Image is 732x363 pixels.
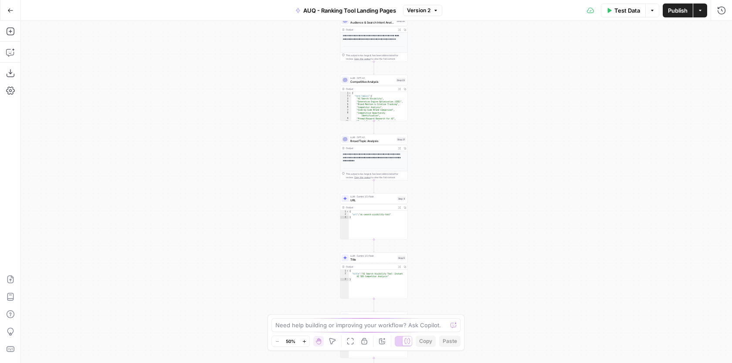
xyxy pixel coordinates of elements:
div: 2 [340,272,349,278]
g: Edge from step_31 to step_4 [373,180,375,193]
div: 2 [340,95,351,98]
span: URL [350,198,396,202]
span: LLM · Gemini 2.5 Flash [350,195,396,198]
button: Test Data [601,3,645,17]
span: 50% [286,338,295,345]
button: AUQ - Ranking Tool Landing Pages [290,3,401,17]
div: Output [346,146,396,150]
g: Edge from step_30 to step_23 [373,62,375,75]
span: LLM · Gemini 2.5 Flash [350,313,396,317]
div: Step 23 [396,78,406,82]
div: 8 [340,112,351,117]
div: 3 [340,216,349,219]
g: Edge from step_5 to step_6 [373,299,375,312]
div: Output [346,206,396,209]
g: Edge from step_4 to step_5 [373,240,375,252]
span: Toggle code folding, rows 2 through 38 [349,95,351,98]
div: 10 [340,120,351,123]
span: LLM · GPT-4.1 [350,76,394,80]
div: Step 5 [397,256,406,260]
div: LLM · Gemini 2.5 FlashURLStep 4Output{ "url":"ai-search-visibility-tool"} [340,193,408,240]
div: LLM · Gemini 2.5 FlashDescStep 6Output{ "meta_description":"Boost your SaaS brand's AI search vis... [340,312,408,358]
div: 7 [340,109,351,112]
div: LLM · GPT-4.1Competitive AnalysisStep 23Output{ "core_topics":[ "AI Search Visibility", "Generati... [340,75,408,121]
button: Paste [439,336,461,347]
button: Copy [416,336,436,347]
div: 3 [340,278,349,281]
div: 2 [340,213,349,216]
div: Output [346,87,396,91]
span: LLM · GPT-4.1 [350,136,395,139]
span: Publish [668,6,688,15]
span: Toggle code folding, rows 1 through 3 [346,270,349,273]
div: Step 4 [397,197,406,200]
span: Paste [443,337,457,345]
span: Test Data [614,6,640,15]
div: Step 30 [396,19,406,23]
span: Toggle code folding, rows 1 through 3 [346,210,349,214]
span: Title [350,257,396,261]
div: 1 [340,92,351,95]
div: LLM · Gemini 2.5 FlashTitleStep 5Output{ "title":"AI Search Visibility Tool: Instant AI SEO Compe... [340,253,408,299]
span: Audience & Search Intent Analysis [350,20,394,24]
span: AUQ - Ranking Tool Landing Pages [303,6,396,15]
div: 3 [340,98,351,101]
div: Step 31 [396,137,406,141]
g: Edge from step_23 to step_31 [373,121,375,134]
div: This output is too large & has been abbreviated for review. to view the full content. [346,172,406,179]
div: 5 [340,103,351,106]
span: LLM · Gemini 2.5 Flash [350,254,396,258]
span: Copy [419,337,432,345]
span: Toggle code folding, rows 1 through 142 [349,92,351,95]
div: 4 [340,100,351,103]
div: Output [346,265,396,268]
div: 6 [340,106,351,109]
span: Broad Topic Analysis [350,139,395,143]
span: Competitive Analysis [350,79,394,84]
div: 1 [340,270,349,273]
span: Copy the output [354,176,371,179]
button: Publish [663,3,693,17]
button: Version 2 [403,5,442,16]
div: 1 [340,210,349,214]
div: 9 [340,117,351,120]
span: Version 2 [407,7,430,14]
span: Copy the output [354,58,371,60]
div: Output [346,28,396,31]
div: This output is too large & has been abbreviated for review. to view the full content. [346,54,406,61]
